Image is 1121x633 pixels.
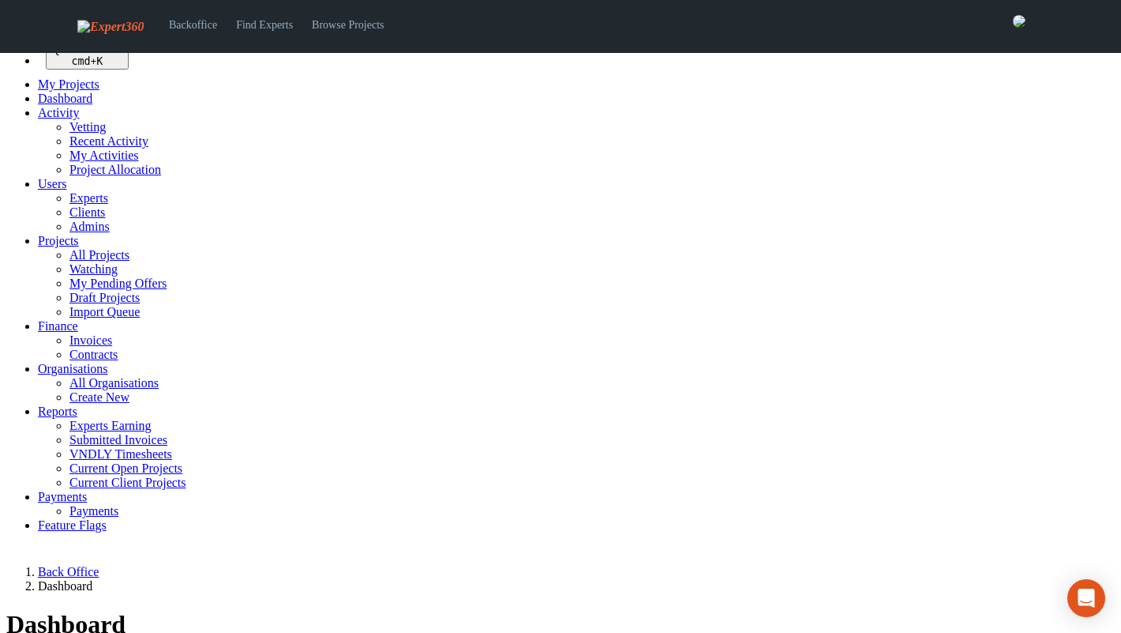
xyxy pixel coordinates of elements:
kbd: cmd [71,55,90,67]
a: Reports [38,405,77,418]
a: Experts [69,191,108,205]
button: Quick search... cmd+K [46,41,129,70]
a: Recent Activity [69,134,148,148]
a: Clients [69,205,105,219]
a: Project Allocation [69,163,161,176]
a: Create New [69,390,129,404]
a: Import Queue [69,305,140,318]
a: Vetting [69,120,106,134]
a: My Activities [69,149,139,162]
a: Payments [38,490,87,503]
a: Projects [38,234,79,247]
a: Organisations [38,362,108,375]
img: 0421c9a1-ac87-4857-a63f-b59ed7722763-normal.jpeg [1013,15,1025,28]
a: Feature Flags [38,518,107,532]
kbd: K [96,55,103,67]
a: All Organisations [69,376,159,390]
a: Contracts [69,348,118,361]
a: Users [38,177,66,190]
a: Payments [69,504,118,518]
a: Invoices [69,333,112,347]
a: Current Client Projects [69,476,186,489]
img: Expert360 [77,20,144,34]
a: Admins [69,220,110,233]
a: Experts Earning [69,419,152,432]
a: Watching [69,262,118,276]
a: All Projects [69,248,129,262]
a: My Projects [38,77,99,91]
div: + [52,55,122,67]
li: Dashboard [38,579,1115,593]
a: Draft Projects [69,291,140,304]
a: Activity [38,106,79,119]
a: Back Office [38,565,99,578]
a: Finance [38,319,78,333]
a: VNDLY Timesheets [69,447,172,461]
div: Open Intercom Messenger [1067,579,1105,617]
a: My Pending Offers [69,277,167,290]
a: Current Open Projects [69,462,182,475]
a: Submitted Invoices [69,433,167,446]
a: Dashboard [38,92,92,105]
